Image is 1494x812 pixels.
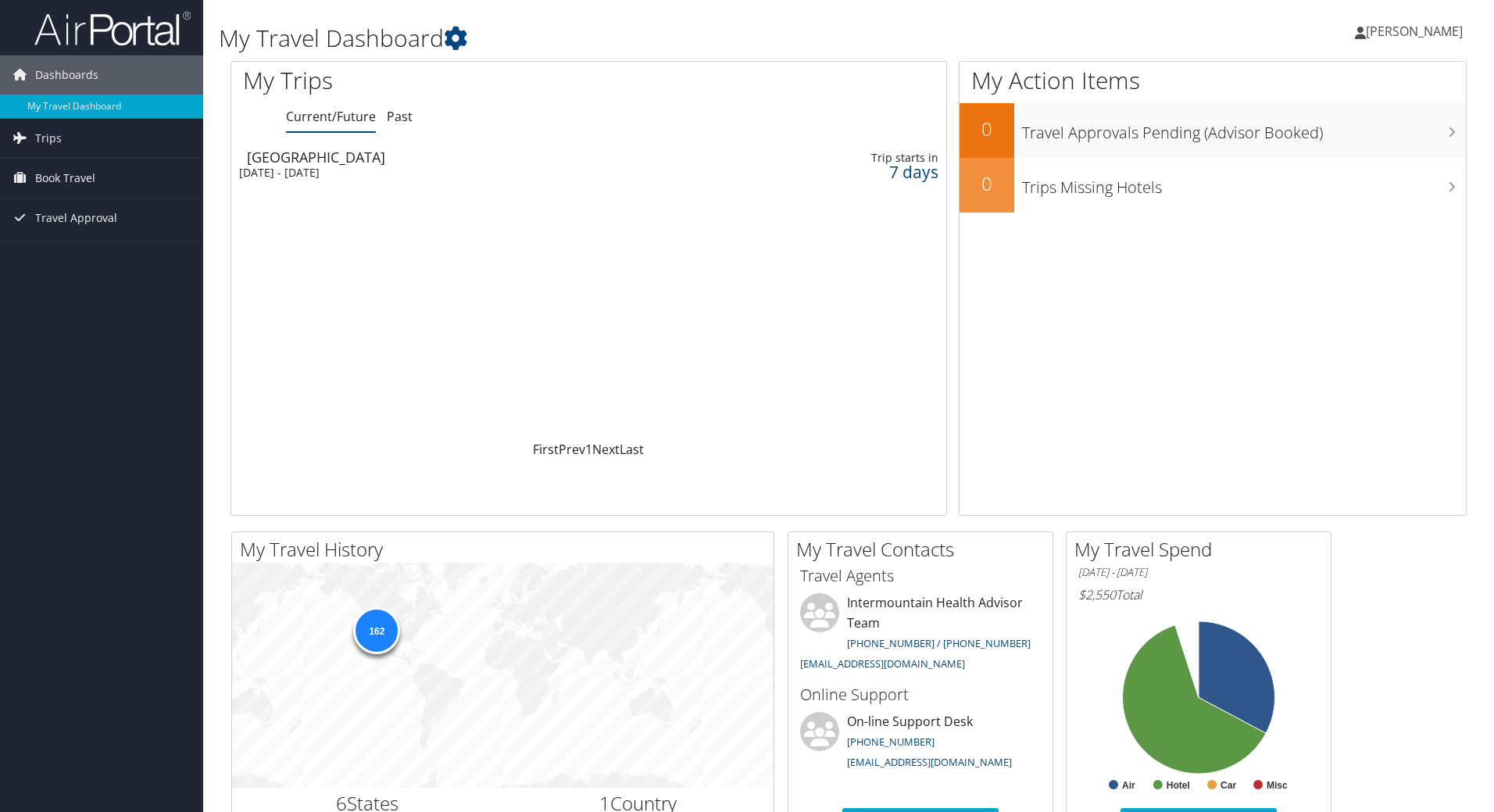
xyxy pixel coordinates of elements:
[1078,586,1116,603] span: $2,550
[960,158,1466,213] a: 0Trips Missing Hotels
[243,64,637,97] h1: My Trips
[1355,8,1478,55] a: [PERSON_NAME]
[559,441,585,458] a: Prev
[1074,536,1331,563] h2: My Travel Spend
[35,159,95,198] span: Book Travel
[353,607,400,654] div: 162
[387,108,413,125] a: Past
[1221,780,1236,791] text: Car
[585,441,592,458] a: 1
[1267,780,1288,791] text: Misc
[1022,169,1466,199] h3: Trips Missing Hotels
[35,199,117,238] span: Travel Approval
[960,170,1014,197] h2: 0
[219,22,1059,55] h1: My Travel Dashboard
[592,441,620,458] a: Next
[847,755,1012,769] a: [EMAIL_ADDRESS][DOMAIN_NAME]
[240,536,774,563] h2: My Travel History
[34,10,191,47] img: airportal-logo.png
[1078,586,1319,603] h6: Total
[1366,23,1463,40] span: [PERSON_NAME]
[239,166,677,180] div: [DATE] - [DATE]
[533,441,559,458] a: First
[792,712,1049,776] li: On-line Support Desk
[800,565,1041,587] h3: Travel Agents
[792,593,1049,677] li: Intermountain Health Advisor Team
[847,636,1031,650] a: [PHONE_NUMBER] / [PHONE_NUMBER]
[247,150,685,164] div: [GEOGRAPHIC_DATA]
[776,151,938,165] div: Trip starts in
[1078,565,1319,580] h6: [DATE] - [DATE]
[800,656,965,671] a: [EMAIL_ADDRESS][DOMAIN_NAME]
[1122,780,1135,791] text: Air
[35,55,98,95] span: Dashboards
[776,165,938,179] div: 7 days
[960,103,1466,158] a: 0Travel Approvals Pending (Advisor Booked)
[960,64,1466,97] h1: My Action Items
[796,536,1053,563] h2: My Travel Contacts
[35,119,62,158] span: Trips
[960,116,1014,142] h2: 0
[800,684,1041,706] h3: Online Support
[620,441,644,458] a: Last
[1167,780,1190,791] text: Hotel
[847,735,935,749] a: [PHONE_NUMBER]
[1022,114,1466,144] h3: Travel Approvals Pending (Advisor Booked)
[286,108,376,125] a: Current/Future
